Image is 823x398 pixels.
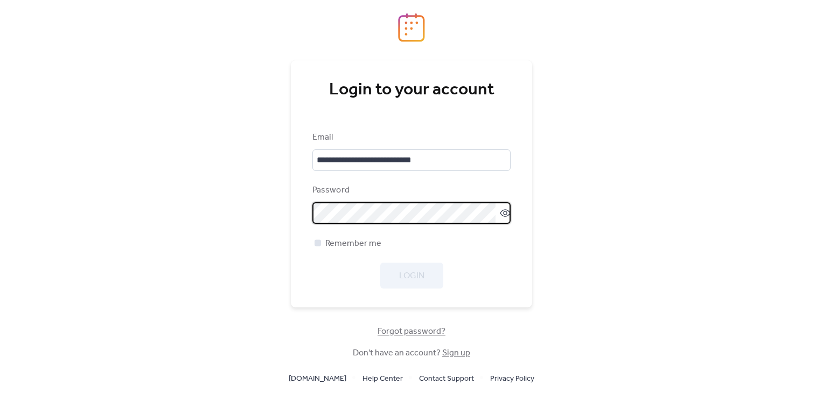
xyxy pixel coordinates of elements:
[312,79,511,101] div: Login to your account
[353,347,470,360] span: Don't have an account?
[490,372,534,385] a: Privacy Policy
[419,372,474,385] a: Contact Support
[312,131,508,144] div: Email
[490,373,534,386] span: Privacy Policy
[289,373,346,386] span: [DOMAIN_NAME]
[362,372,403,385] a: Help Center
[362,373,403,386] span: Help Center
[419,373,474,386] span: Contact Support
[442,345,470,361] a: Sign up
[312,184,508,197] div: Password
[398,13,425,42] img: logo
[289,372,346,385] a: [DOMAIN_NAME]
[378,325,445,338] span: Forgot password?
[378,328,445,334] a: Forgot password?
[325,237,381,250] span: Remember me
